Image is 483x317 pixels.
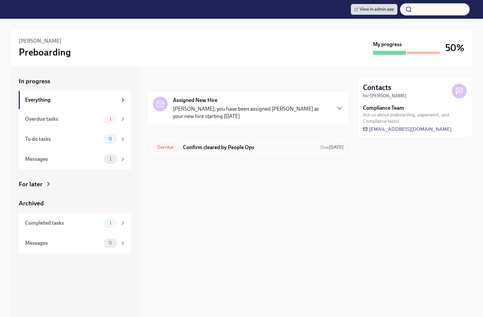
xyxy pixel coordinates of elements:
[25,239,101,247] div: Messages
[19,149,131,169] a: Messages1
[363,104,404,112] strong: Compliance Team
[373,41,402,48] strong: My progress
[147,77,179,86] div: In progress
[13,4,51,15] img: CharlieHealth
[173,97,217,104] strong: Assigned New Hire
[19,180,131,189] a: For later
[105,220,115,225] span: 1
[354,6,394,13] span: View in admin app
[329,144,344,150] strong: [DATE]
[19,37,62,45] h6: [PERSON_NAME]
[363,93,406,99] strong: for [PERSON_NAME]
[153,142,344,153] a: OverdueConfirm cleared by People OpsDue[DATE]
[19,91,131,109] a: Everything
[25,96,117,104] div: Everything
[105,156,115,162] span: 1
[173,105,330,120] p: [PERSON_NAME], you have been assigned [PERSON_NAME] as your new hire starting [DATE]
[105,240,116,245] span: 0
[445,42,464,54] h3: 50%
[153,145,178,150] span: Overdue
[19,129,131,149] a: To do tasks0
[19,46,71,58] h3: Preboarding
[25,115,101,123] div: Overdue tasks
[320,144,344,150] span: August 25th, 2025 09:00
[363,112,467,124] span: Ask us about preboarding, paperwork, and Compliance tasks!
[363,126,452,132] a: [EMAIL_ADDRESS][DOMAIN_NAME]
[19,199,131,208] a: Archived
[19,180,42,189] div: For later
[25,219,101,227] div: Completed tasks
[320,144,344,150] span: Due
[19,233,131,253] a: Messages0
[351,4,397,15] a: View in admin app
[25,155,101,163] div: Messages
[19,109,131,129] a: Overdue tasks1
[19,213,131,233] a: Completed tasks1
[19,77,131,86] a: In progress
[363,83,391,93] h4: Contacts
[105,116,115,121] span: 1
[105,136,116,141] span: 0
[183,144,315,151] h6: Confirm cleared by People Ops
[25,135,101,143] div: To do tasks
